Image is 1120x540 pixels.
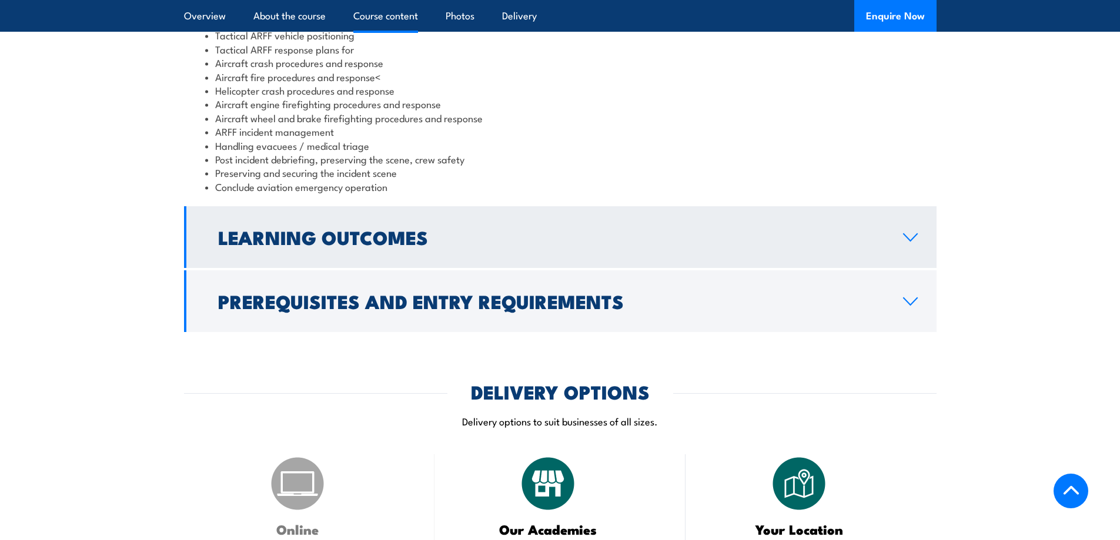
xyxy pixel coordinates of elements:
h3: Our Academies [464,522,633,536]
a: Prerequisites and Entry Requirements [184,270,937,332]
li: Aircraft fire procedures and response< [205,70,915,83]
h2: DELIVERY OPTIONS [471,383,650,400]
h2: Learning Outcomes [218,229,884,245]
li: Tactical ARFF vehicle positioning [205,28,915,42]
li: Preserving and securing the incident scene [205,166,915,179]
li: Handling evacuees / medical triage [205,139,915,152]
li: Tactical ARFF response plans for [205,42,915,56]
li: ARFF incident management [205,125,915,138]
li: Aircraft crash procedures and response [205,56,915,69]
p: Delivery options to suit businesses of all sizes. [184,414,937,428]
a: Learning Outcomes [184,206,937,268]
li: Aircraft engine firefighting procedures and response [205,97,915,110]
li: Conclude aviation emergency operation [205,180,915,193]
li: Helicopter crash procedures and response [205,83,915,97]
h3: Your Location [715,522,884,536]
h2: Prerequisites and Entry Requirements [218,293,884,309]
h3: Online [213,522,382,536]
li: Aircraft wheel and brake firefighting procedures and response [205,111,915,125]
li: Post incident debriefing, preserving the scene, crew safety [205,152,915,166]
